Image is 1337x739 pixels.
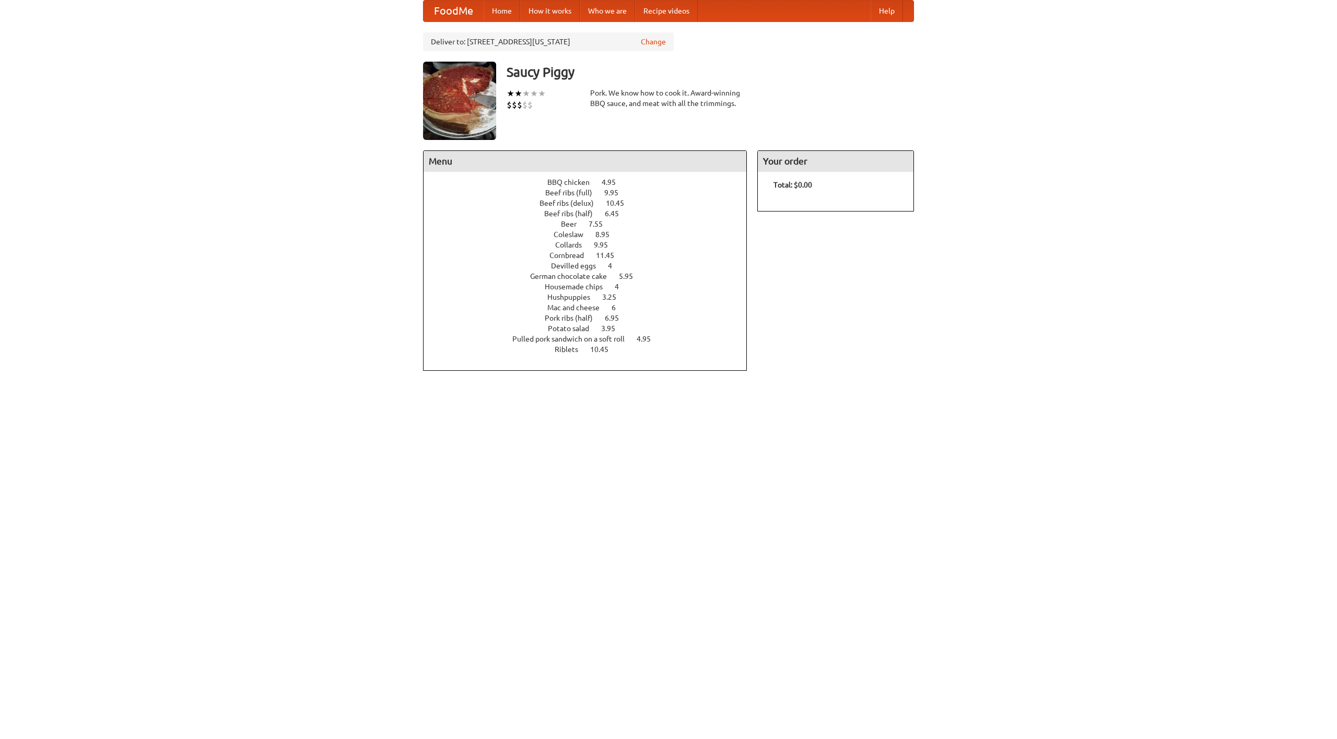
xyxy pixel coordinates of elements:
span: 11.45 [596,251,625,260]
a: Coleslaw 8.95 [554,230,629,239]
li: $ [517,99,522,111]
a: Beer 7.55 [561,220,622,228]
span: German chocolate cake [530,272,617,280]
a: Pork ribs (half) 6.95 [545,314,638,322]
li: ★ [522,88,530,99]
span: Pulled pork sandwich on a soft roll [512,335,635,343]
span: Pork ribs (half) [545,314,603,322]
span: BBQ chicken [547,178,600,186]
span: 6 [612,303,626,312]
span: Riblets [555,345,589,354]
span: Collards [555,241,592,249]
span: Cornbread [549,251,594,260]
span: 10.45 [590,345,619,354]
li: ★ [507,88,514,99]
span: 6.45 [605,209,629,218]
span: 4.95 [637,335,661,343]
a: Who we are [580,1,635,21]
span: 3.95 [601,324,626,333]
a: Beef ribs (delux) 10.45 [540,199,643,207]
li: $ [507,99,512,111]
span: 10.45 [606,199,635,207]
span: 7.55 [589,220,613,228]
li: $ [522,99,527,111]
a: Pulled pork sandwich on a soft roll 4.95 [512,335,670,343]
a: German chocolate cake 5.95 [530,272,652,280]
span: 4 [608,262,623,270]
div: Pork. We know how to cook it. Award-winning BBQ sauce, and meat with all the trimmings. [590,88,747,109]
span: Housemade chips [545,283,613,291]
a: Cornbread 11.45 [549,251,634,260]
a: Collards 9.95 [555,241,627,249]
li: $ [512,99,517,111]
h3: Saucy Piggy [507,62,914,83]
b: Total: $0.00 [773,181,812,189]
h4: Your order [758,151,913,172]
li: ★ [514,88,522,99]
a: Change [641,37,666,47]
span: 8.95 [595,230,620,239]
span: 6.95 [605,314,629,322]
span: 9.95 [604,189,629,197]
span: Beef ribs (full) [545,189,603,197]
li: ★ [530,88,538,99]
h4: Menu [424,151,746,172]
a: BBQ chicken 4.95 [547,178,635,186]
span: Potato salad [548,324,600,333]
span: 3.25 [602,293,627,301]
span: 5.95 [619,272,643,280]
img: angular.jpg [423,62,496,140]
a: Riblets 10.45 [555,345,628,354]
a: Home [484,1,520,21]
a: How it works [520,1,580,21]
span: Hushpuppies [547,293,601,301]
a: Help [871,1,903,21]
div: Deliver to: [STREET_ADDRESS][US_STATE] [423,32,674,51]
span: 4.95 [602,178,626,186]
a: Beef ribs (half) 6.45 [544,209,638,218]
a: Recipe videos [635,1,698,21]
span: 9.95 [594,241,618,249]
span: 4 [615,283,629,291]
span: Devilled eggs [551,262,606,270]
li: ★ [538,88,546,99]
a: Potato salad 3.95 [548,324,635,333]
li: $ [527,99,533,111]
a: FoodMe [424,1,484,21]
a: Devilled eggs 4 [551,262,631,270]
span: Mac and cheese [547,303,610,312]
span: Beef ribs (delux) [540,199,604,207]
a: Mac and cheese 6 [547,303,635,312]
span: Coleslaw [554,230,594,239]
a: Hushpuppies 3.25 [547,293,636,301]
a: Beef ribs (full) 9.95 [545,189,638,197]
span: Beef ribs (half) [544,209,603,218]
a: Housemade chips 4 [545,283,638,291]
span: Beer [561,220,587,228]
